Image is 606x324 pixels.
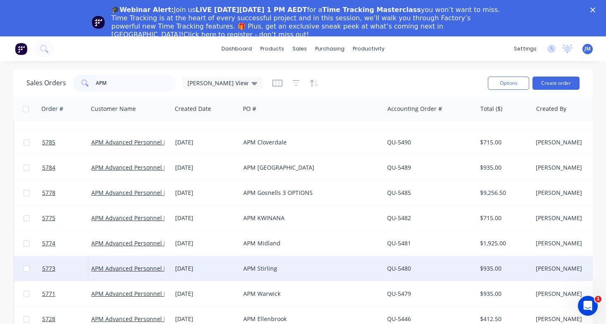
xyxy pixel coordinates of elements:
div: [DATE] [175,315,237,323]
div: $715.00 [480,214,527,222]
input: Search... [96,75,176,91]
a: APM Advanced Personnel Management [91,138,200,146]
a: QU-5446 [387,315,411,323]
span: 5778 [42,189,55,197]
a: 5775 [42,206,91,230]
div: Close [590,7,599,12]
a: QU-5482 [387,214,411,222]
span: 5775 [42,214,55,222]
div: [PERSON_NAME] [536,163,587,172]
div: $1,925.00 [480,239,527,247]
div: [PERSON_NAME] [536,214,587,222]
a: APM Advanced Personnel Management [91,315,200,323]
a: APM Advanced Personnel Management [91,264,200,272]
div: $715.00 [480,138,527,146]
a: APM Advanced Personnel Management [91,239,200,247]
a: 5774 [42,231,91,256]
a: 5778 [42,180,91,205]
a: 5773 [42,256,91,281]
div: APM Midland [243,239,374,247]
b: LIVE [DATE][DATE] 1 PM AEDT [195,6,307,14]
a: Click here to register - don’t miss out! [183,31,309,38]
a: QU-5490 [387,138,411,146]
div: [DATE] [175,138,237,146]
div: $412.50 [480,315,527,323]
button: Options [488,77,529,90]
div: $9,256.50 [480,189,527,197]
div: $935.00 [480,290,527,298]
span: 5774 [42,239,55,247]
div: APM [GEOGRAPHIC_DATA] [243,163,374,172]
div: [DATE] [175,239,237,247]
div: settings [510,43,541,55]
span: JM [585,45,591,53]
div: [DATE] [175,214,237,222]
div: Order # [41,105,63,113]
span: 5784 [42,163,55,172]
div: Customer Name [91,105,136,113]
div: [PERSON_NAME] [536,264,587,273]
a: 5771 [42,281,91,306]
div: APM Cloverdale [243,138,374,146]
div: $935.00 [480,163,527,172]
span: 5785 [42,138,55,146]
div: [PERSON_NAME] [536,290,587,298]
div: [PERSON_NAME] [536,189,587,197]
span: [PERSON_NAME] View [188,79,248,87]
b: 🎓Webinar Alert: [112,6,174,14]
img: Factory [15,43,27,55]
a: 5784 [42,155,91,180]
span: 5771 [42,290,55,298]
div: PO # [243,105,256,113]
a: 5785 [42,130,91,155]
div: sales [288,43,311,55]
div: Total ($) [480,105,502,113]
div: [PERSON_NAME] [536,239,587,247]
a: QU-5480 [387,264,411,272]
div: [DATE] [175,264,237,273]
a: QU-5481 [387,239,411,247]
div: purchasing [311,43,349,55]
span: 5728 [42,315,55,323]
div: APM Ellenbrook [243,315,374,323]
a: QU-5479 [387,290,411,298]
span: 5773 [42,264,55,273]
div: Created By [536,105,566,113]
a: APM Advanced Personnel Management [91,214,200,222]
div: APM KWINANA [243,214,374,222]
div: [PERSON_NAME] [536,315,587,323]
a: QU-5489 [387,163,411,171]
span: 1 [595,296,601,302]
div: products [256,43,288,55]
div: [DATE] [175,163,237,172]
a: APM Advanced Personnel Management [91,189,200,197]
div: [PERSON_NAME] [536,138,587,146]
div: Join us for a you won’t want to miss. Time Tracking is at the heart of every successful project a... [112,6,501,39]
div: Accounting Order # [387,105,442,113]
div: APM Stirling [243,264,374,273]
button: Create order [532,77,580,90]
div: [DATE] [175,189,237,197]
iframe: Intercom live chat [578,296,598,316]
a: dashboard [217,43,256,55]
div: APM Gosnells 3 OPTIONS [243,189,374,197]
img: Profile image for Team [92,16,105,29]
div: productivity [349,43,389,55]
a: APM Advanced Personnel Management [91,290,200,298]
h1: Sales Orders [26,79,66,87]
a: QU-5485 [387,189,411,197]
div: Created Date [175,105,211,113]
div: [DATE] [175,290,237,298]
a: APM Advanced Personnel Management [91,163,200,171]
div: APM Warwick [243,290,374,298]
b: Time Tracking Masterclass [322,6,421,14]
div: $935.00 [480,264,527,273]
